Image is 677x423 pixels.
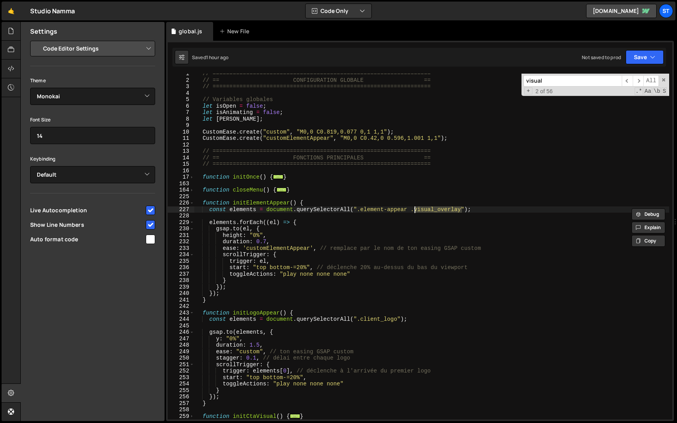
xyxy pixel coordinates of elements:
div: 5 [168,96,194,103]
div: 240 [168,290,194,297]
div: 258 [168,407,194,413]
div: 250 [168,355,194,362]
div: global.js [179,27,202,35]
div: 248 [168,342,194,349]
h2: Settings [30,27,57,36]
div: 10 [168,129,194,136]
div: 238 [168,277,194,284]
div: 256 [168,394,194,400]
span: Search In Selection [662,87,667,95]
div: 2 [168,77,194,84]
div: 246 [168,329,194,336]
span: RegExp Search [635,87,643,95]
div: 7 [168,109,194,116]
div: 241 [168,297,194,304]
div: 11 [168,135,194,142]
button: Code Only [306,4,371,18]
div: New File [219,27,252,35]
div: Not saved to prod [582,54,621,61]
a: 🤙 [2,2,21,20]
button: Save [626,50,664,64]
div: 252 [168,368,194,374]
div: 245 [168,323,194,329]
a: St [659,4,673,18]
div: 242 [168,303,194,310]
div: 253 [168,374,194,381]
div: 239 [168,284,194,291]
div: 236 [168,264,194,271]
div: 230 [168,226,194,232]
div: 13 [168,148,194,155]
div: 15 [168,161,194,168]
span: ​ [633,75,644,87]
span: ... [273,175,283,179]
label: Theme [30,77,46,85]
div: 226 [168,200,194,206]
span: Alt-Enter [643,75,659,87]
div: 257 [168,400,194,407]
div: 259 [168,413,194,420]
span: CaseSensitive Search [644,87,652,95]
div: 8 [168,116,194,123]
div: 12 [168,142,194,148]
div: 229 [168,219,194,226]
button: Copy [632,235,665,247]
span: Show Line Numbers [30,221,145,229]
button: Explain [632,222,665,233]
div: 233 [168,245,194,252]
div: 163 [168,181,194,187]
div: 254 [168,381,194,387]
div: 244 [168,316,194,323]
div: 9 [168,122,194,129]
input: Search for [523,75,622,87]
label: Font Size [30,116,51,124]
div: 1 [168,70,194,77]
div: 17 [168,174,194,181]
span: 2 of 56 [532,88,556,95]
div: 237 [168,271,194,278]
div: 16 [168,168,194,174]
div: 228 [168,213,194,219]
span: Whole Word Search [653,87,661,95]
a: [DOMAIN_NAME] [586,4,657,18]
span: Live Autocompletion [30,206,145,214]
div: 227 [168,206,194,213]
div: 6 [168,103,194,110]
div: 247 [168,336,194,342]
div: 249 [168,349,194,355]
div: Saved [192,54,228,61]
span: Auto format code [30,235,145,243]
span: ​ [622,75,633,87]
span: ... [277,188,287,192]
span: Toggle Replace mode [524,87,532,95]
div: 231 [168,232,194,239]
div: 243 [168,310,194,316]
span: ... [290,414,300,418]
div: 232 [168,239,194,245]
div: 1 hour ago [206,54,229,61]
button: Debug [632,208,665,220]
div: 234 [168,251,194,258]
div: 3 [168,83,194,90]
div: 251 [168,362,194,368]
div: 255 [168,387,194,394]
div: 235 [168,258,194,265]
div: 225 [168,193,194,200]
label: Keybinding [30,155,56,163]
div: 14 [168,155,194,161]
div: 4 [168,90,194,97]
div: Studio Namma [30,6,75,16]
div: 164 [168,187,194,193]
